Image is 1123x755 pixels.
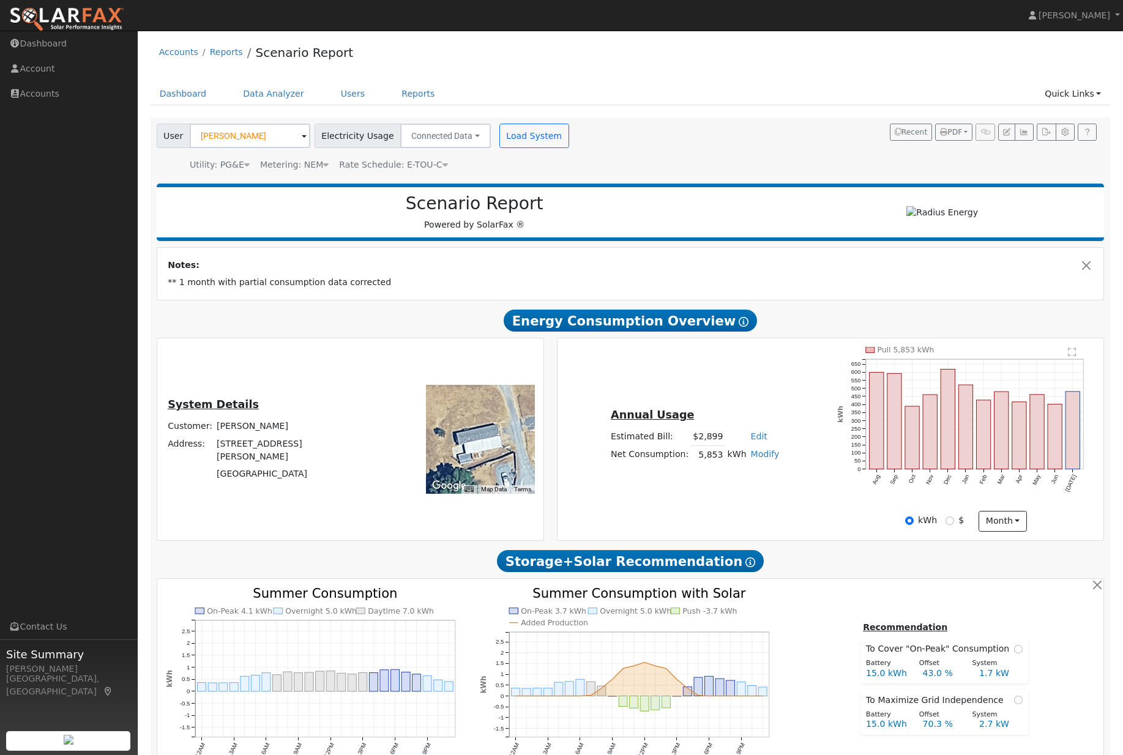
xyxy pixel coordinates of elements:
[429,478,469,494] img: Google
[305,672,313,691] rect: onclick=""
[182,628,190,634] text: 2.5
[871,474,881,486] text: Aug
[940,128,962,136] span: PDF
[464,485,473,494] button: Keyboard shortcuts
[166,274,1095,291] td: ** 1 month with partial consumption data corrected
[630,696,638,709] rect: onclick=""
[565,682,573,696] rect: onclick=""
[1065,392,1080,469] rect: onclick=""
[499,714,504,721] text: -1
[187,640,190,647] text: 2
[751,695,753,697] circle: onclick=""
[586,682,595,696] rect: onclick=""
[579,695,581,697] circle: onclick=""
[496,682,504,688] text: 0.5
[103,686,114,696] a: Map
[600,607,671,616] text: Overnight 5.0 kWh
[726,680,735,696] rect: onclick=""
[182,652,190,658] text: 1.5
[501,649,504,656] text: 2
[994,392,1009,470] rect: onclick=""
[423,676,431,692] rect: onclick=""
[6,646,131,663] span: Site Summary
[958,514,964,527] label: $
[187,688,190,694] text: 0
[851,410,860,416] text: 350
[64,735,73,745] img: retrieve
[611,679,614,681] circle: onclick=""
[673,696,681,697] rect: onclick=""
[958,385,972,470] rect: onclick=""
[215,465,376,482] td: [GEOGRAPHIC_DATA]
[1030,395,1044,469] rect: onclick=""
[558,695,560,697] circle: onclick=""
[260,158,329,171] div: Metering: NEM
[166,418,215,435] td: Customer:
[251,675,259,691] rect: onclick=""
[860,658,913,669] div: Battery
[912,710,966,720] div: Offset
[521,619,588,628] text: Added Production
[429,478,469,494] a: Open this area in Google Maps (opens a new window)
[916,667,972,680] div: 43.0 %
[521,607,586,616] text: On-Peak 3.7 kWh
[1050,474,1059,485] text: Jun
[479,676,488,694] text: kWh
[691,428,725,446] td: $2,899
[9,7,124,32] img: SolarFax
[368,607,434,616] text: Daytime 7.0 kWh
[941,370,955,469] rect: onclick=""
[197,683,206,691] rect: onclick=""
[412,674,420,691] rect: onclick=""
[866,642,1014,655] span: To Cover "On-Peak" Consumption
[863,622,947,632] u: Recommendation
[187,664,190,671] text: 1
[676,679,678,681] circle: onclick=""
[184,712,190,719] text: -1
[511,688,520,696] rect: onclick=""
[998,124,1015,141] button: Edit User
[961,474,970,485] text: Jan
[912,658,966,669] div: Offset
[272,675,281,691] rect: onclick=""
[887,374,901,469] rect: onclick=""
[522,688,531,696] rect: onclick=""
[979,474,988,486] text: Feb
[337,674,345,692] rect: onclick=""
[651,696,660,710] rect: onclick=""
[739,317,748,327] i: Show Help
[533,688,542,696] rect: onclick=""
[889,474,899,486] text: Sep
[234,83,313,105] a: Data Analyzer
[996,474,1006,486] text: Mar
[851,385,860,392] text: 500
[401,672,410,692] rect: onclick=""
[182,676,190,683] text: 0.5
[501,671,504,678] text: 1
[633,665,635,668] circle: onclick=""
[918,514,937,527] label: kWh
[1015,124,1034,141] button: Multi-Series Graph
[622,668,624,670] circle: onclick=""
[854,458,860,464] text: 50
[860,667,916,680] div: 15.0 kWh
[359,673,367,691] rect: onclick=""
[315,124,401,148] span: Electricity Usage
[1012,402,1026,469] rect: onclick=""
[501,693,504,699] text: 0
[972,718,1029,731] div: 2.7 kW
[877,346,934,355] text: Pull 5,853 kWh
[262,673,270,691] rect: onclick=""
[481,485,507,494] button: Map Data
[694,677,703,696] rect: onclick=""
[1056,124,1075,141] button: Settings
[157,124,190,148] span: User
[619,696,627,707] rect: onclick=""
[662,696,670,708] rect: onclick=""
[1078,124,1097,141] a: Help Link
[218,683,227,691] rect: onclick=""
[715,679,724,696] rect: onclick=""
[190,158,250,171] div: Utility: PG&E
[966,710,1019,720] div: System
[976,400,990,469] rect: onclick=""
